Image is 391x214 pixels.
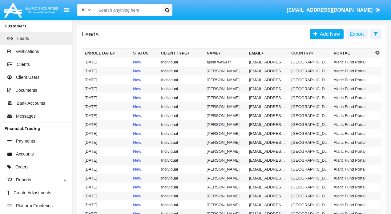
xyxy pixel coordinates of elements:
[82,49,131,58] th: Enroll Date
[289,67,331,75] td: [GEOGRAPHIC_DATA]
[159,183,204,192] td: Individual
[159,129,204,138] td: Individual
[204,58,247,67] td: ajhsd wewesf
[204,67,247,75] td: [PERSON_NAME]
[204,165,247,174] td: [PERSON_NAME]
[204,174,247,183] td: [PERSON_NAME]
[131,147,159,156] td: New
[247,183,289,192] td: [EMAIL_ADDRESS][DOMAIN_NAME]
[131,93,159,102] td: New
[247,138,289,147] td: [EMAIL_ADDRESS][DOMAIN_NAME]
[331,147,374,156] td: Alaric Fund Portal
[247,93,289,102] td: [EMAIL_ADDRESS][DOMAIN_NAME]
[331,192,374,200] td: Alaric Fund Portal
[247,147,289,156] td: [EMAIL_ADDRESS][DOMAIN_NAME]
[204,84,247,93] td: [PERSON_NAME]
[131,200,159,209] td: New
[331,174,374,183] td: Alaric Fund Portal
[310,29,344,39] a: Add New
[247,129,289,138] td: [EMAIL_ADDRESS][DOMAIN_NAME]
[331,120,374,129] td: Alaric Fund Portal
[204,183,247,192] td: [PERSON_NAME]
[247,67,289,75] td: [EMAIL_ADDRESS][DOMAIN_NAME]
[204,111,247,120] td: [PERSON_NAME]
[331,58,374,67] td: Alaric Fund Portal
[204,192,247,200] td: [PERSON_NAME]
[317,31,340,37] span: Add New
[159,49,204,58] th: Client Type
[331,156,374,165] td: Alaric Fund Portal
[289,58,331,67] td: [GEOGRAPHIC_DATA]
[131,165,159,174] td: New
[131,192,159,200] td: New
[204,49,247,58] th: Name
[82,67,131,75] td: [DATE]
[247,75,289,84] td: [EMAIL_ADDRESS][DOMAIN_NAME]
[159,58,204,67] td: Individual
[82,58,131,67] td: [DATE]
[331,84,374,93] td: Alaric Fund Portal
[289,183,331,192] td: [GEOGRAPHIC_DATA]
[289,75,331,84] td: [GEOGRAPHIC_DATA]
[289,111,331,120] td: [GEOGRAPHIC_DATA]
[159,102,204,111] td: Individual
[247,174,289,183] td: [EMAIL_ADDRESS][DOMAIN_NAME]
[247,165,289,174] td: [EMAIL_ADDRESS][DOMAIN_NAME]
[247,102,289,111] td: [EMAIL_ADDRESS][DOMAIN_NAME]
[131,156,159,165] td: New
[82,147,131,156] td: [DATE]
[204,93,247,102] td: [PERSON_NAME]
[131,120,159,129] td: New
[159,200,204,209] td: Individual
[82,138,131,147] td: [DATE]
[204,147,247,156] td: [PERSON_NAME]
[17,100,45,107] span: Bank Accounts
[16,203,53,209] span: Platform Frontends
[82,192,131,200] td: [DATE]
[204,120,247,129] td: [PERSON_NAME]
[287,7,373,13] span: [EMAIL_ADDRESS][DOMAIN_NAME]
[204,156,247,165] td: [PERSON_NAME]
[82,200,131,209] td: [DATE]
[16,177,31,183] span: Reports
[247,58,289,67] td: [EMAIL_ADDRESS][DOMAIN_NAME]
[289,147,331,156] td: [GEOGRAPHIC_DATA]
[159,75,204,84] td: Individual
[289,200,331,209] td: [GEOGRAPHIC_DATA]
[331,93,374,102] td: Alaric Fund Portal
[289,138,331,147] td: [GEOGRAPHIC_DATA]
[82,129,131,138] td: [DATE]
[82,7,87,12] span: All
[131,75,159,84] td: New
[247,49,289,58] th: Email
[247,192,289,200] td: [EMAIL_ADDRESS][DOMAIN_NAME]
[159,120,204,129] td: Individual
[289,129,331,138] td: [GEOGRAPHIC_DATA]
[159,165,204,174] td: Individual
[15,164,29,170] span: Orders
[82,75,131,84] td: [DATE]
[17,61,30,68] span: Clients
[331,183,374,192] td: Alaric Fund Portal
[159,84,204,93] td: Individual
[159,174,204,183] td: Individual
[289,49,331,58] th: Country
[131,129,159,138] td: New
[77,7,95,13] a: All
[131,138,159,147] td: New
[82,156,131,165] td: [DATE]
[350,31,364,37] span: Export
[82,183,131,192] td: [DATE]
[82,174,131,183] td: [DATE]
[289,84,331,93] td: [GEOGRAPHIC_DATA]
[82,84,131,93] td: [DATE]
[331,49,374,58] th: Portal
[204,75,247,84] td: [PERSON_NAME]
[331,102,374,111] td: Alaric Fund Portal
[16,151,34,157] span: Accounts
[131,84,159,93] td: New
[131,183,159,192] td: New
[289,120,331,129] td: [GEOGRAPHIC_DATA]
[82,120,131,129] td: [DATE]
[289,174,331,183] td: [GEOGRAPHIC_DATA]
